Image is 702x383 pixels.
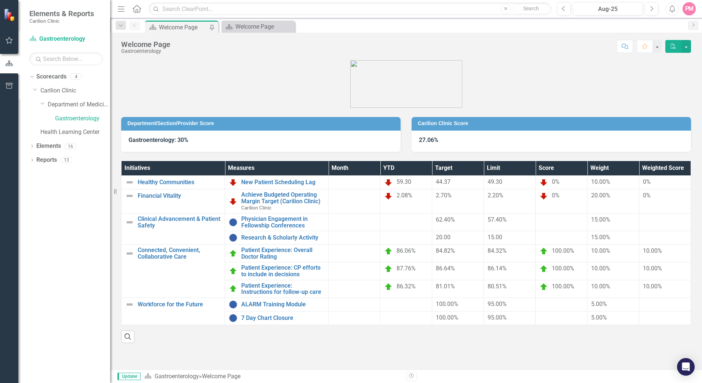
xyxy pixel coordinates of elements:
div: Aug-25 [575,5,640,14]
img: Below Plan [229,197,238,206]
a: Welcome Page [223,22,293,31]
a: Scorecards [36,73,66,81]
a: Patient Experience: CP efforts to include in decisions [241,265,325,277]
div: Welcome Page [235,22,293,31]
a: Gastroenterology [29,35,103,43]
td: Double-Click to Edit Right Click for Context Menu [225,298,329,311]
span: 20.00 [436,234,450,241]
span: 2.08% [397,192,412,199]
span: 86.32% [397,283,416,290]
td: Double-Click to Edit Right Click for Context Menu [225,176,329,189]
span: Carilion Clinic [241,205,271,211]
span: 100.00% [436,314,458,321]
span: 0% [643,192,651,199]
h3: Department/Section/Provider Score [127,121,397,126]
span: 10.00% [643,265,662,272]
span: 62.40% [436,216,455,223]
span: 100.00% [552,247,574,254]
img: No Information [229,314,238,322]
div: Welcome Page [202,373,240,380]
span: 84.32% [488,247,507,254]
span: 84.82% [436,247,455,254]
span: 10.00% [591,265,610,272]
img: Not Defined [125,249,134,258]
span: 5.00% [591,314,607,321]
span: 57.40% [488,216,507,223]
span: 49.30 [488,178,502,185]
div: Welcome Page [121,40,170,48]
div: Welcome Page [159,23,207,32]
span: 15.00 [488,234,502,241]
td: Double-Click to Edit Right Click for Context Menu [225,189,329,214]
img: Not Defined [125,218,134,227]
img: Not Defined [125,191,134,200]
a: Patient Experience: Overall Doctor Rating [241,247,325,260]
span: 5.00% [591,300,607,307]
a: Research & Scholarly Activity [241,234,325,241]
span: 95.00% [488,314,507,321]
span: 100.00% [552,265,574,272]
td: Double-Click to Edit Right Click for Context Menu [122,189,225,214]
td: Double-Click to Edit Right Click for Context Menu [225,280,329,298]
img: Not Defined [125,300,134,309]
img: On Target [229,284,238,293]
span: Updater [117,373,141,380]
strong: 27.06% [419,136,438,143]
input: Search Below... [29,52,103,65]
a: Carilion Clinic [40,87,110,95]
img: Below Plan [229,178,238,187]
a: Reports [36,156,57,164]
img: On Target [229,267,238,276]
div: Open Intercom Messenger [677,358,695,376]
img: No Information [229,233,238,242]
img: No Information [229,300,238,309]
div: PM [683,2,696,15]
td: Double-Click to Edit Right Click for Context Menu [122,298,225,325]
a: Elements [36,142,61,150]
td: Double-Click to Edit Right Click for Context Menu [225,214,329,231]
span: 80.51% [488,283,507,290]
span: 81.01% [436,283,455,290]
a: Patient Experience: Instructions for follow-up care [241,282,325,295]
small: Carilion Clinic [29,18,94,24]
input: Search ClearPoint... [149,3,551,15]
img: Below Plan [384,191,393,200]
span: 10.00% [591,247,610,254]
span: 10.00% [591,283,610,290]
a: Physician Engagement in Fellowship Conferences [241,216,325,229]
span: 100.00% [436,300,458,307]
img: carilion%20clinic%20logo%202.0.png [350,60,462,108]
div: » [144,372,401,381]
td: Double-Click to Edit Right Click for Context Menu [225,311,329,325]
td: Double-Click to Edit Right Click for Context Menu [225,262,329,280]
a: Healthy Communities [138,179,221,186]
a: Connected, Convenient, Collaborative Care [138,247,221,260]
span: 10.00% [591,178,610,185]
div: 4 [70,74,82,80]
img: Not Defined [125,178,134,187]
a: 7 Day Chart Closure [241,315,325,321]
span: 10.00% [643,283,662,290]
span: 0% [643,178,651,185]
img: No Information [229,218,238,227]
td: Double-Click to Edit Right Click for Context Menu [122,214,225,245]
span: 86.64% [436,265,455,272]
strong: Gastroenterology: 30% [129,136,188,143]
img: On Target [384,265,393,273]
span: Elements & Reports [29,9,94,18]
span: 44.37 [436,178,450,185]
span: 2.70% [436,192,452,199]
div: 13 [61,157,72,163]
td: Double-Click to Edit Right Click for Context Menu [225,231,329,245]
td: Double-Click to Edit Right Click for Context Menu [225,245,329,262]
div: Gastroenterology [121,48,170,54]
span: 15.00% [591,216,610,223]
img: Below Plan [384,178,393,187]
img: On Target [539,282,548,291]
span: 86.14% [488,265,507,272]
span: 86.06% [397,247,416,254]
span: 15.00% [591,234,610,241]
button: Search [513,4,550,14]
span: 10.00% [643,247,662,254]
span: 87.76% [397,265,416,272]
